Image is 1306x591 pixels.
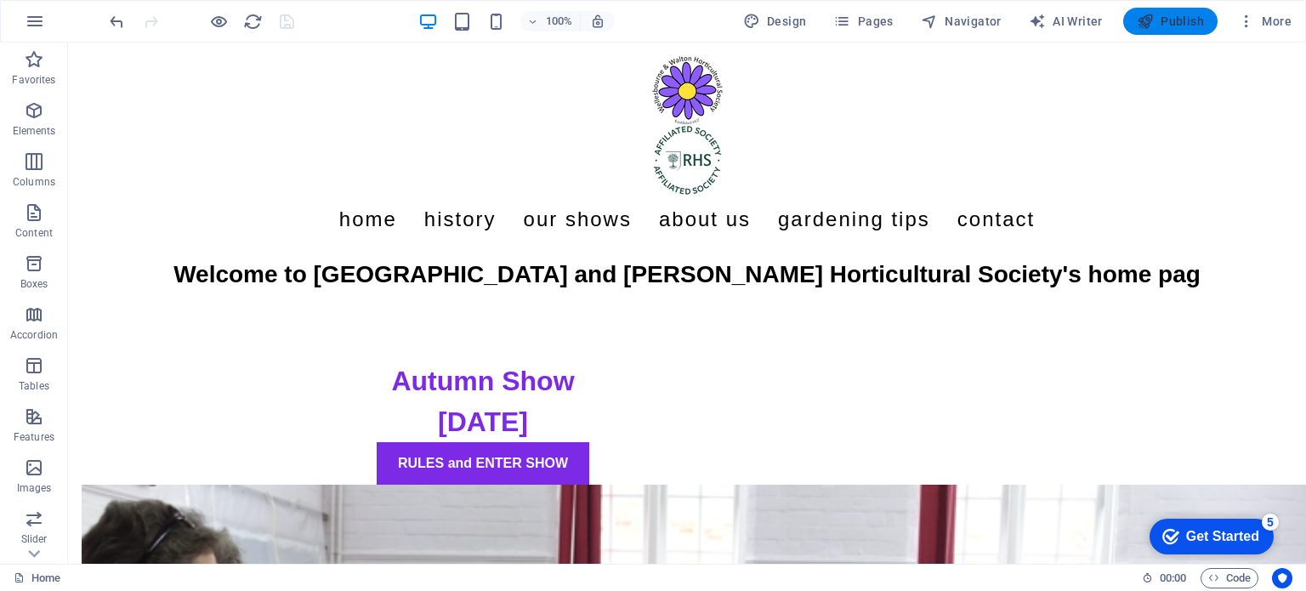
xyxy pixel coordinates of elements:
span: Publish [1137,13,1204,30]
span: : [1172,571,1174,584]
button: Publish [1123,8,1218,35]
button: Design [736,8,814,35]
p: Favorites [12,73,55,87]
span: Navigator [921,13,1002,30]
i: Undo: Edit headline (Ctrl+Z) [107,12,127,31]
button: More [1231,8,1298,35]
span: 00 00 [1160,568,1186,588]
p: Images [17,481,52,495]
p: Features [14,430,54,444]
button: Click here to leave preview mode and continue editing [208,11,229,31]
span: AI Writer [1029,13,1103,30]
button: Navigator [914,8,1008,35]
p: Slider [21,532,48,546]
p: Content [15,226,53,240]
a: Click to cancel selection. Double-click to open Pages [14,568,60,588]
div: 5 [126,3,143,20]
p: Accordion [10,328,58,342]
p: Boxes [20,277,48,291]
div: Get Started 5 items remaining, 0% complete [14,9,138,44]
button: Code [1201,568,1258,588]
button: AI Writer [1022,8,1110,35]
button: Usercentrics [1272,568,1292,588]
span: Pages [833,13,893,30]
p: Tables [19,379,49,393]
div: Design (Ctrl+Alt+Y) [736,8,814,35]
p: Columns [13,175,55,189]
span: Design [743,13,807,30]
span: More [1238,13,1292,30]
button: reload [242,11,263,31]
span: Code [1208,568,1251,588]
button: undo [106,11,127,31]
div: Get Started [50,19,123,34]
h6: Session time [1142,568,1187,588]
p: Elements [13,124,56,138]
button: Pages [826,8,900,35]
h6: 100% [546,11,573,31]
button: 100% [520,11,581,31]
i: Reload page [243,12,263,31]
